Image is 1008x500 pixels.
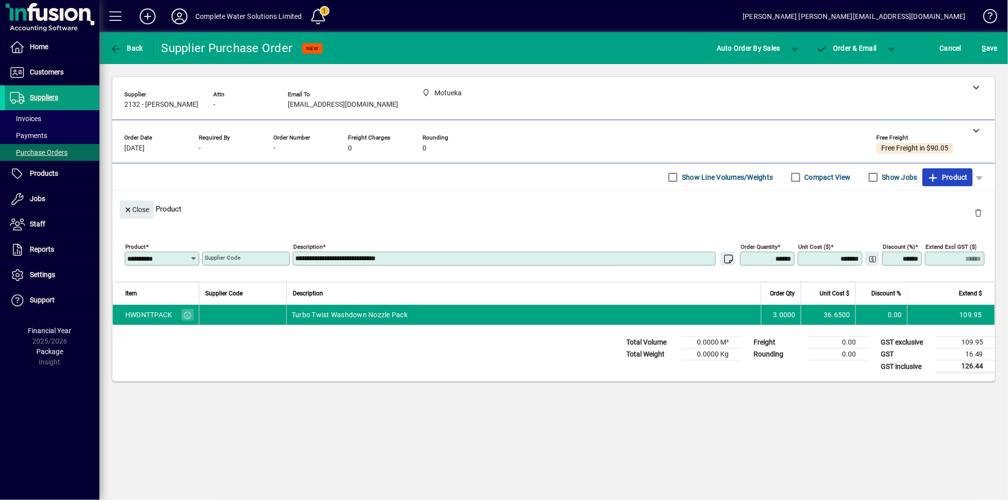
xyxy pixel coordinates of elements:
button: Close [120,201,154,218]
td: 109.95 [907,305,995,325]
span: Home [30,43,48,51]
button: Auto Order By Sales [712,39,785,57]
mat-label: Extend excl GST ($) [925,243,977,250]
span: - [213,101,215,109]
span: Product [927,169,968,185]
label: Show Jobs [880,172,918,182]
div: [PERSON_NAME] [PERSON_NAME][EMAIL_ADDRESS][DOMAIN_NAME] [743,8,966,24]
span: Supplier Code [205,288,243,299]
span: Suppliers [30,93,58,101]
app-page-header-button: Delete [966,208,990,217]
span: Turbo Twist Washdown Nozzle Pack [292,310,408,320]
span: Order & Email [816,44,877,52]
span: - [199,144,201,152]
span: Purchase Orders [10,148,68,156]
a: Support [5,288,99,313]
a: Invoices [5,110,99,127]
span: Customers [30,68,64,76]
button: Add [132,7,164,25]
td: Freight [749,337,808,349]
td: 109.95 [935,337,995,349]
span: Close [124,202,150,218]
span: Payments [10,132,47,140]
a: Customers [5,60,99,85]
span: Settings [30,271,55,279]
td: GST [876,349,935,360]
a: Products [5,161,99,186]
span: 2132 - [PERSON_NAME] [124,101,198,109]
span: Auto Order By Sales [717,40,780,56]
span: Invoices [10,115,41,123]
span: Jobs [30,195,45,203]
mat-label: Product [125,243,146,250]
a: Reports [5,237,99,262]
a: Jobs [5,187,99,212]
span: - [273,144,275,152]
a: Staff [5,212,99,237]
td: Rounding [749,349,808,360]
span: S [982,44,986,52]
a: Home [5,35,99,60]
mat-label: Description [293,243,323,250]
td: 0.00 [808,337,868,349]
label: Show Line Volumes/Weights [680,172,773,182]
span: Cancel [940,40,962,56]
button: Profile [164,7,195,25]
td: GST exclusive [876,337,935,349]
td: 3.0000 [761,305,801,325]
app-page-header-button: Back [99,39,154,57]
mat-label: Unit Cost ($) [798,243,831,250]
button: Back [107,39,146,57]
span: Item [125,288,137,299]
a: Payments [5,127,99,144]
span: Staff [30,220,45,228]
div: Supplier Purchase Order [162,40,293,56]
td: Total Volume [621,337,681,349]
td: 0.0000 M³ [681,337,741,349]
app-page-header-button: Close [117,205,156,214]
span: 0 [348,144,352,152]
a: Settings [5,263,99,287]
mat-label: Supplier Code [205,254,241,261]
span: Package [36,348,63,356]
button: Save [980,39,1000,57]
span: Back [110,44,143,52]
td: 0.00 [808,349,868,360]
td: 126.44 [935,360,995,373]
a: Knowledge Base [976,2,996,34]
span: Extend $ [959,288,982,299]
span: ave [982,40,998,56]
td: 36.6500 [801,305,855,325]
span: [DATE] [124,144,145,152]
span: Free Freight in $90.05 [881,144,948,152]
mat-label: Discount (%) [883,243,915,250]
span: NEW [306,45,319,52]
div: Product [112,191,995,227]
mat-label: Order Quantity [741,243,777,250]
span: Description [293,288,323,299]
span: Support [30,296,55,304]
a: Purchase Orders [5,144,99,161]
span: Order Qty [770,288,795,299]
span: Unit Cost $ [820,288,849,299]
button: Cancel [937,39,964,57]
div: HWDNTTPACK [125,310,172,320]
span: Discount % [871,288,901,299]
td: 16.49 [935,349,995,360]
label: Compact View [803,172,851,182]
td: GST inclusive [876,360,935,373]
span: Products [30,169,58,177]
td: 0.0000 Kg [681,349,741,360]
span: Financial Year [28,327,72,335]
button: Order & Email [811,39,882,57]
button: Product [923,168,973,186]
span: Reports [30,245,54,253]
div: Complete Water Solutions Limited [195,8,302,24]
span: 0 [422,144,426,152]
button: Change Price Levels [865,252,879,266]
span: [EMAIL_ADDRESS][DOMAIN_NAME] [288,101,398,109]
td: 0.00 [855,305,907,325]
button: Delete [966,201,990,224]
td: Total Weight [621,349,681,360]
